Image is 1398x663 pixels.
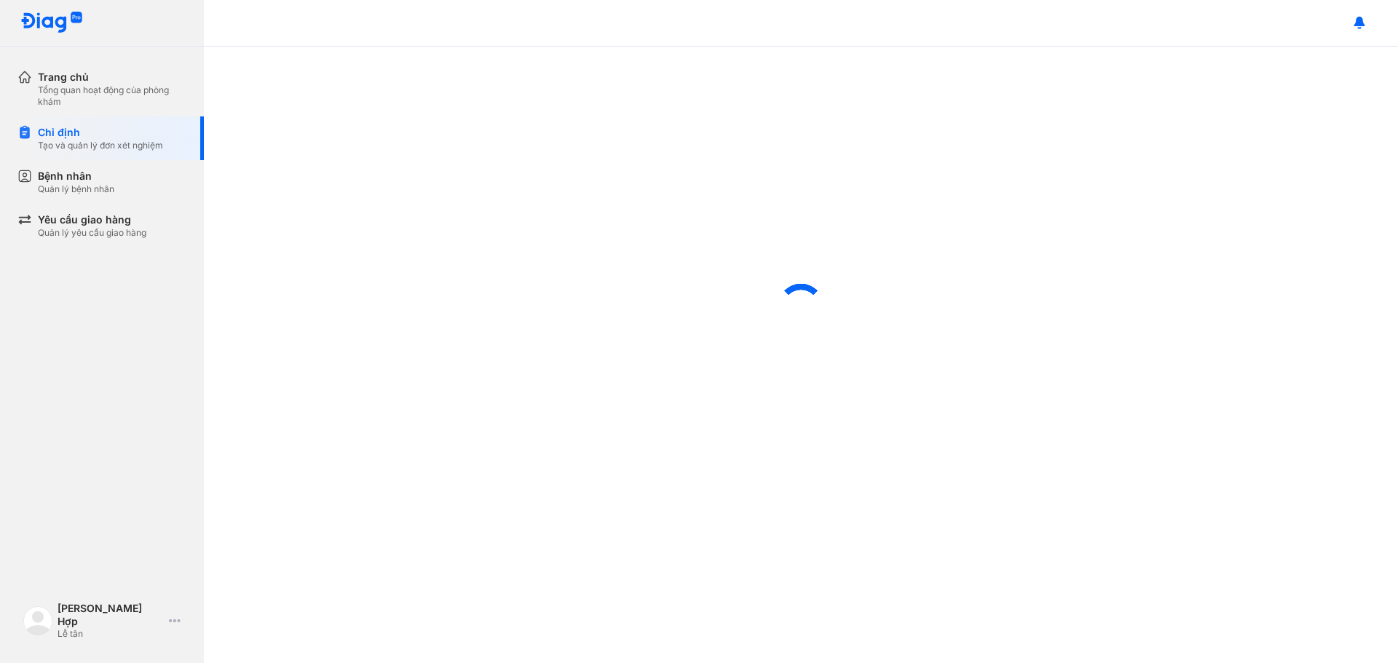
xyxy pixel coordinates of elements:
[58,602,163,628] div: [PERSON_NAME] Hợp
[38,84,186,108] div: Tổng quan hoạt động của phòng khám
[38,183,114,195] div: Quản lý bệnh nhân
[38,70,186,84] div: Trang chủ
[23,606,52,635] img: logo
[38,125,163,140] div: Chỉ định
[38,213,146,227] div: Yêu cầu giao hàng
[38,140,163,151] div: Tạo và quản lý đơn xét nghiệm
[58,628,163,640] div: Lễ tân
[20,12,83,34] img: logo
[38,169,114,183] div: Bệnh nhân
[38,227,146,239] div: Quản lý yêu cầu giao hàng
